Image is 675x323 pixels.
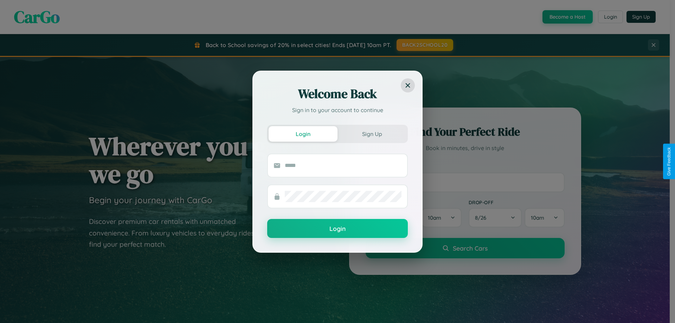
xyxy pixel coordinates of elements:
[667,147,671,176] div: Give Feedback
[269,126,337,142] button: Login
[267,106,408,114] p: Sign in to your account to continue
[267,85,408,102] h2: Welcome Back
[267,219,408,238] button: Login
[337,126,406,142] button: Sign Up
